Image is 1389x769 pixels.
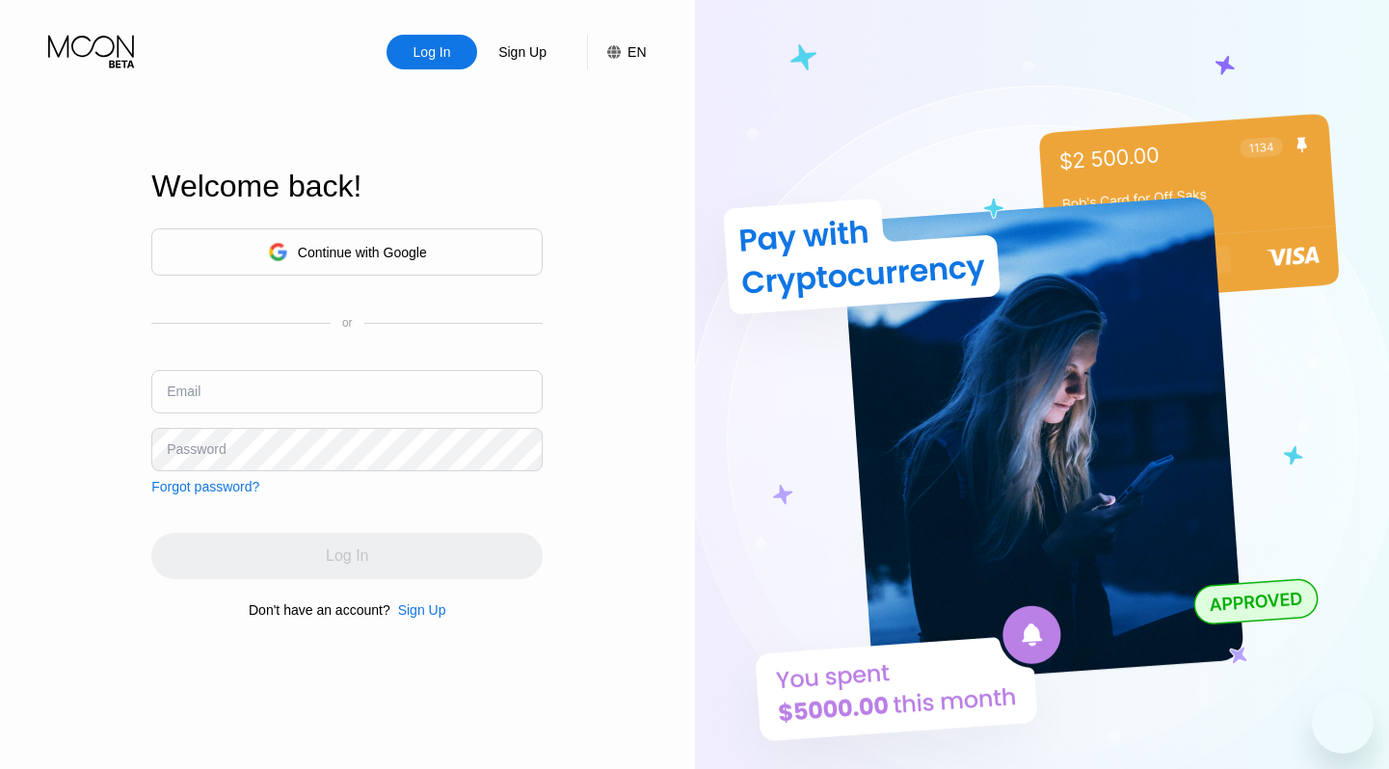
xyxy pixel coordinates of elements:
[151,479,259,494] div: Forgot password?
[628,44,646,60] div: EN
[387,35,477,69] div: Log In
[249,602,390,618] div: Don't have an account?
[342,316,353,330] div: or
[477,35,568,69] div: Sign Up
[298,245,427,260] div: Continue with Google
[1312,692,1374,754] iframe: Button to launch messaging window
[587,35,646,69] div: EN
[151,228,543,276] div: Continue with Google
[167,384,200,399] div: Email
[412,42,453,62] div: Log In
[167,441,226,457] div: Password
[390,602,446,618] div: Sign Up
[496,42,548,62] div: Sign Up
[151,169,543,204] div: Welcome back!
[398,602,446,618] div: Sign Up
